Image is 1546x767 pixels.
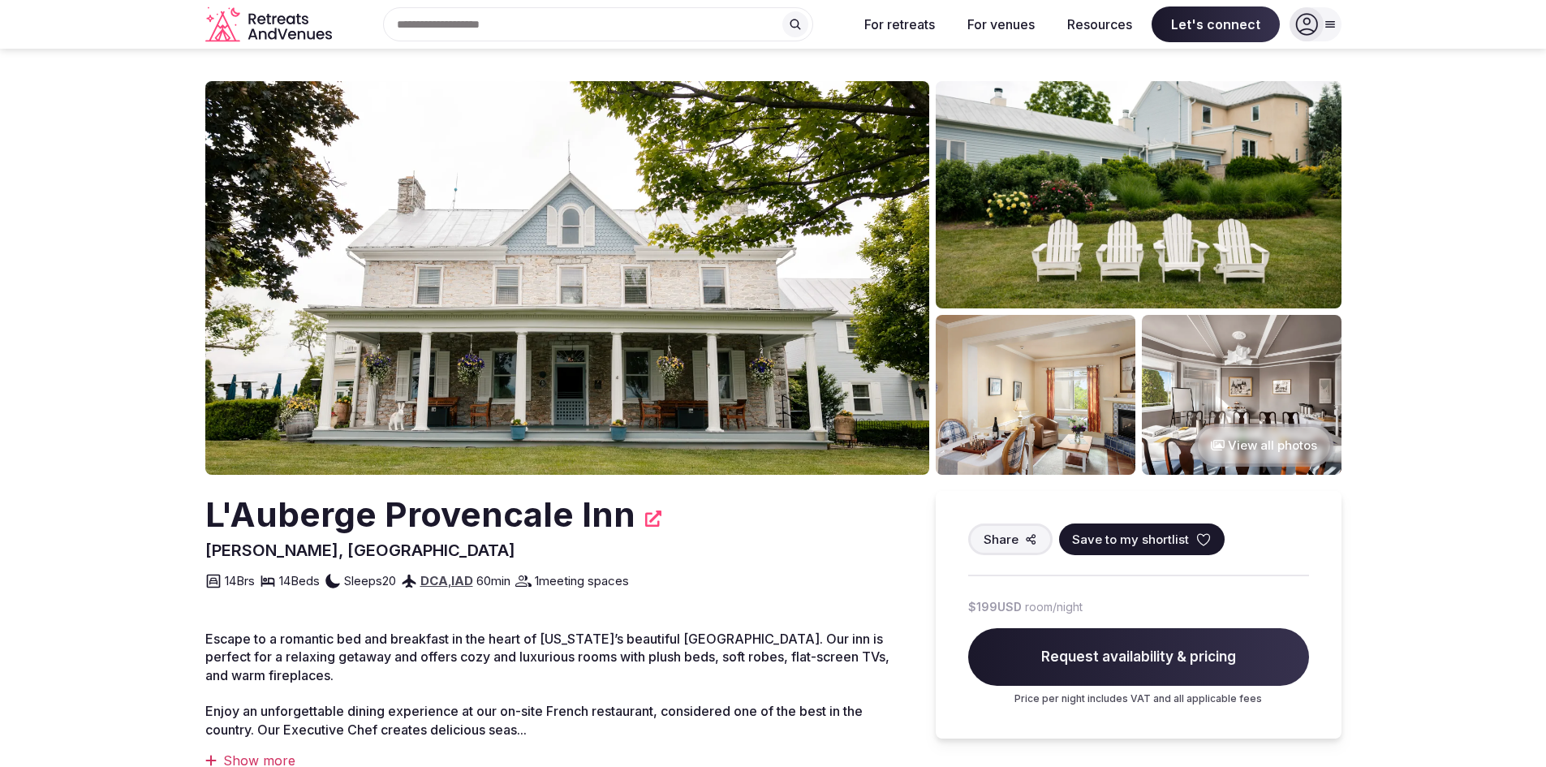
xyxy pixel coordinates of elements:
span: Sleeps 20 [344,572,396,589]
button: View all photos [1195,424,1333,467]
span: Escape to a romantic bed and breakfast in the heart of [US_STATE]’s beautiful [GEOGRAPHIC_DATA]. ... [205,631,889,683]
svg: Retreats and Venues company logo [205,6,335,43]
div: , [420,572,473,589]
span: Let's connect [1152,6,1280,42]
span: $199 USD [968,599,1022,615]
span: 60 min [476,572,510,589]
button: For venues [954,6,1048,42]
button: For retreats [851,6,948,42]
h2: L'Auberge Provencale Inn [205,491,635,539]
button: Save to my shortlist [1059,524,1225,555]
img: Venue gallery photo [936,315,1135,475]
span: Share [984,531,1018,548]
span: 1 meeting spaces [535,572,629,589]
img: Venue gallery photo [1142,315,1341,475]
span: Save to my shortlist [1072,531,1189,548]
img: Venue gallery photo [936,81,1341,308]
a: IAD [451,573,473,588]
a: DCA [420,573,448,588]
span: Enjoy an unforgettable dining experience at our on-site French restaurant, considered one of the ... [205,703,863,737]
span: 14 Brs [225,572,255,589]
button: Share [968,524,1053,555]
button: Resources [1054,6,1145,42]
span: room/night [1025,599,1083,615]
span: [PERSON_NAME], [GEOGRAPHIC_DATA] [205,541,515,560]
a: Visit the homepage [205,6,335,43]
p: Price per night includes VAT and all applicable fees [968,692,1309,706]
span: 14 Beds [279,572,320,589]
img: Venue cover photo [205,81,929,475]
span: Request availability & pricing [968,628,1309,687]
